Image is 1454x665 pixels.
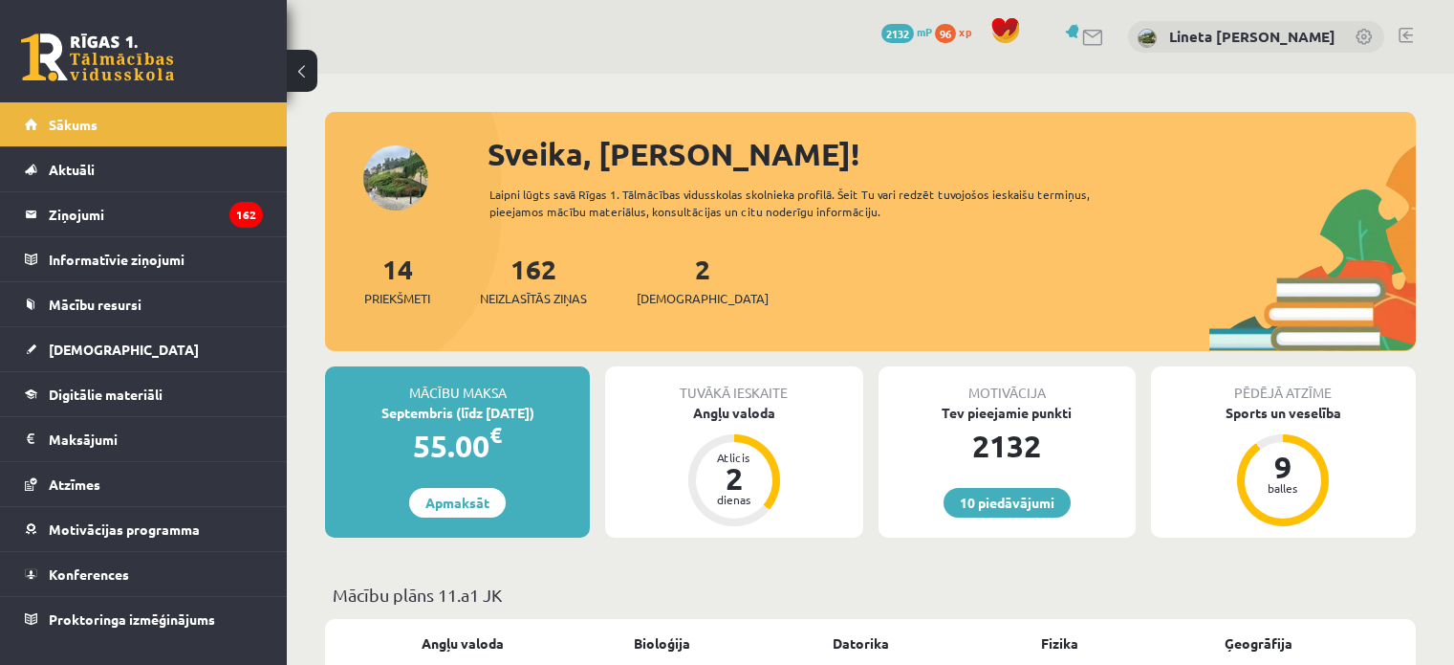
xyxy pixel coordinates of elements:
div: Motivācija [879,366,1136,403]
a: Bioloģija [634,633,690,654]
img: Lineta Linda Kokoreviča [1138,29,1157,48]
a: Mācību resursi [25,282,263,326]
span: € [489,421,502,449]
a: [DEMOGRAPHIC_DATA] [25,327,263,371]
a: 2[DEMOGRAPHIC_DATA] [637,252,769,308]
a: Angļu valoda Atlicis 2 dienas [605,403,862,529]
span: [DEMOGRAPHIC_DATA] [637,289,769,308]
div: Atlicis [705,452,763,463]
a: Aktuāli [25,147,263,191]
a: Maksājumi [25,417,263,461]
a: Datorika [833,633,889,654]
a: Motivācijas programma [25,507,263,551]
legend: Ziņojumi [49,192,263,236]
span: Priekšmeti [364,289,430,308]
span: [DEMOGRAPHIC_DATA] [49,341,199,358]
a: Fizika [1041,633,1078,654]
span: Digitālie materiāli [49,386,163,403]
div: 55.00 [325,423,590,469]
div: Septembris (līdz [DATE]) [325,403,590,423]
span: Aktuāli [49,161,95,178]
a: Informatīvie ziņojumi [25,237,263,281]
legend: Maksājumi [49,417,263,461]
a: 10 piedāvājumi [944,488,1071,518]
a: Sākums [25,102,263,146]
a: 14Priekšmeti [364,252,430,308]
div: Mācību maksa [325,366,590,403]
a: 162Neizlasītās ziņas [480,252,587,308]
span: xp [959,24,971,39]
a: Angļu valoda [422,633,504,654]
span: 2132 [881,24,914,43]
a: Lineta [PERSON_NAME] [1169,27,1335,46]
p: Mācību plāns 11.a1 JK [333,582,1408,608]
div: balles [1254,482,1312,494]
a: Atzīmes [25,462,263,506]
div: Angļu valoda [605,403,862,423]
div: Laipni lūgts savā Rīgas 1. Tālmācības vidusskolas skolnieka profilā. Šeit Tu vari redzēt tuvojošo... [489,186,1144,220]
span: Neizlasītās ziņas [480,289,587,308]
div: 2 [705,463,763,494]
a: Rīgas 1. Tālmācības vidusskola [21,33,174,81]
i: 162 [229,202,263,228]
a: Sports un veselība 9 balles [1151,403,1416,529]
a: Konferences [25,552,263,596]
span: Motivācijas programma [49,521,200,538]
span: Proktoringa izmēģinājums [49,610,215,628]
span: Mācību resursi [49,296,141,313]
div: 2132 [879,423,1136,469]
a: 2132 mP [881,24,932,39]
div: 9 [1254,452,1312,482]
a: 96 xp [935,24,981,39]
span: Atzīmes [49,476,100,493]
a: Proktoringa izmēģinājums [25,597,263,641]
div: Sveika, [PERSON_NAME]! [488,131,1416,177]
div: Tuvākā ieskaite [605,366,862,403]
div: Tev pieejamie punkti [879,403,1136,423]
a: Ģeogrāfija [1225,633,1292,654]
span: mP [917,24,932,39]
a: Digitālie materiāli [25,372,263,416]
span: Sākums [49,116,98,133]
div: Pēdējā atzīme [1151,366,1416,403]
div: Sports un veselība [1151,403,1416,423]
div: dienas [705,494,763,505]
legend: Informatīvie ziņojumi [49,237,263,281]
span: Konferences [49,565,129,583]
a: Apmaksāt [409,488,506,518]
a: Ziņojumi162 [25,192,263,236]
span: 96 [935,24,956,43]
